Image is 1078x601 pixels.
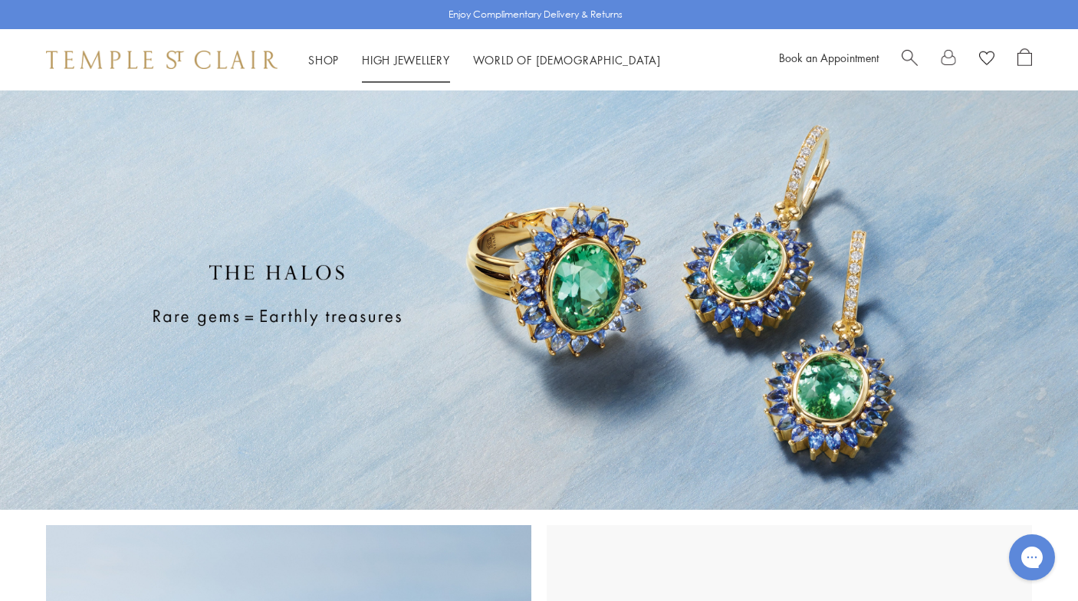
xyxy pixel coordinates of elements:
p: Enjoy Complimentary Delivery & Returns [449,7,623,22]
a: Open Shopping Bag [1017,48,1032,71]
a: Search [902,48,918,71]
img: Temple St. Clair [46,51,278,69]
a: ShopShop [308,52,339,67]
iframe: Gorgias live chat messenger [1001,529,1063,586]
a: World of [DEMOGRAPHIC_DATA]World of [DEMOGRAPHIC_DATA] [473,52,661,67]
a: View Wishlist [979,48,994,71]
a: Book an Appointment [779,50,879,65]
a: High JewelleryHigh Jewellery [362,52,450,67]
nav: Main navigation [308,51,661,70]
